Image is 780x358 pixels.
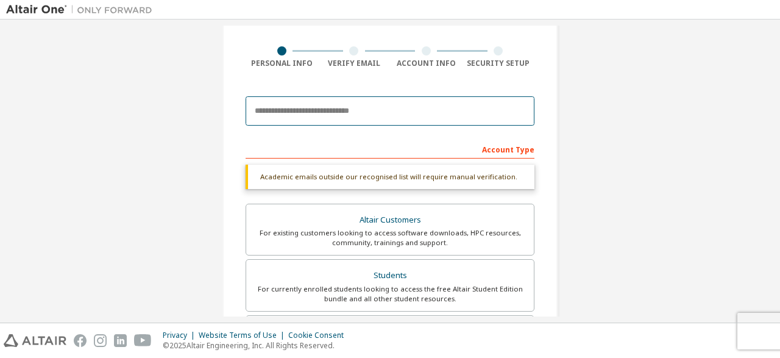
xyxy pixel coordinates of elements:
img: altair_logo.svg [4,334,66,347]
div: Security Setup [463,59,535,68]
div: Account Type [246,139,534,159]
img: facebook.svg [74,334,87,347]
div: Verify Email [318,59,391,68]
img: instagram.svg [94,334,107,347]
p: © 2025 Altair Engineering, Inc. All Rights Reserved. [163,340,351,351]
div: Privacy [163,331,199,340]
img: youtube.svg [134,334,152,347]
div: Website Terms of Use [199,331,288,340]
div: For existing customers looking to access software downloads, HPC resources, community, trainings ... [253,228,526,248]
div: Altair Customers [253,212,526,229]
div: Academic emails outside our recognised list will require manual verification. [246,165,534,189]
img: Altair One [6,4,158,16]
div: For currently enrolled students looking to access the free Altair Student Edition bundle and all ... [253,284,526,304]
div: Personal Info [246,59,318,68]
div: Students [253,267,526,284]
div: Cookie Consent [288,331,351,340]
div: Account Info [390,59,463,68]
img: linkedin.svg [114,334,127,347]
